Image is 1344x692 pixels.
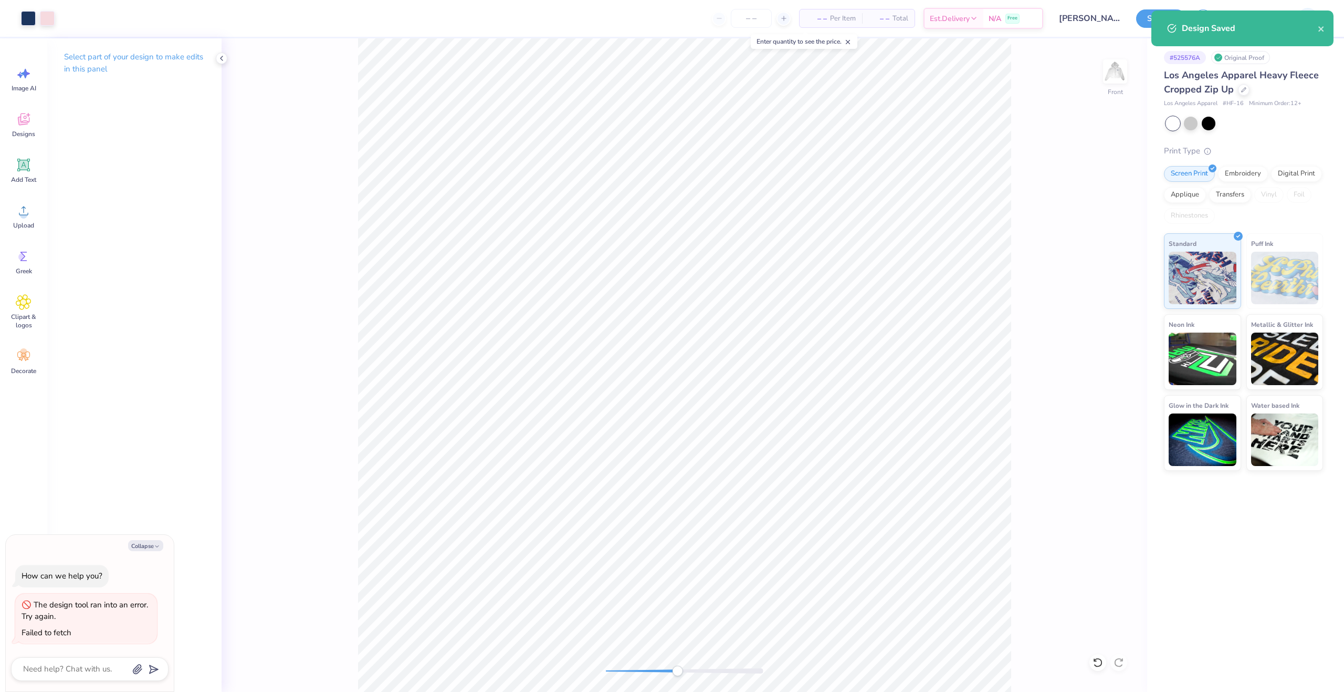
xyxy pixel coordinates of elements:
[1254,187,1284,203] div: Vinyl
[1218,166,1268,182] div: Embroidery
[1108,87,1123,97] div: Front
[1287,187,1311,203] div: Foil
[1164,187,1206,203] div: Applique
[1007,15,1017,22] span: Free
[1209,187,1251,203] div: Transfers
[830,13,856,24] span: Per Item
[64,51,205,75] p: Select part of your design to make edits in this panel
[1251,414,1319,466] img: Water based Ink
[128,540,163,551] button: Collapse
[892,13,908,24] span: Total
[11,175,36,184] span: Add Text
[11,367,36,375] span: Decorate
[989,13,1001,24] span: N/A
[1164,51,1206,64] div: # 525576A
[1164,145,1323,157] div: Print Type
[16,267,32,275] span: Greek
[1249,99,1301,108] span: Minimum Order: 12 +
[1182,22,1318,35] div: Design Saved
[22,627,71,638] div: Failed to fetch
[1164,99,1217,108] span: Los Angeles Apparel
[1223,99,1244,108] span: # HF-16
[1251,252,1319,304] img: Puff Ink
[1105,61,1126,82] img: Front
[1211,51,1270,64] div: Original Proof
[1251,400,1299,411] span: Water based Ink
[731,9,772,28] input: – –
[1169,333,1236,385] img: Neon Ink
[751,34,857,49] div: Enter quantity to see the price.
[672,666,682,676] div: Accessibility label
[22,600,148,622] div: The design tool ran into an error. Try again.
[1164,166,1215,182] div: Screen Print
[13,221,34,230] span: Upload
[12,84,36,92] span: Image AI
[1169,414,1236,466] img: Glow in the Dark Ink
[1251,238,1273,249] span: Puff Ink
[12,130,35,138] span: Designs
[1271,166,1322,182] div: Digital Print
[1136,9,1186,28] button: Save
[930,13,970,24] span: Est. Delivery
[1169,400,1228,411] span: Glow in the Dark Ink
[1164,69,1319,96] span: Los Angeles Apparel Heavy Fleece Cropped Zip Up
[1051,8,1128,29] input: Untitled Design
[1169,319,1194,330] span: Neon Ink
[22,571,102,581] div: How can we help you?
[1225,8,1323,29] a: [PERSON_NAME]
[806,13,827,24] span: – –
[868,13,889,24] span: – –
[1251,319,1313,330] span: Metallic & Glitter Ink
[1251,333,1319,385] img: Metallic & Glitter Ink
[1164,208,1215,224] div: Rhinestones
[1169,238,1196,249] span: Standard
[1297,8,1318,29] img: Josephine Amber Orros
[1318,22,1325,35] button: close
[6,313,41,329] span: Clipart & logos
[1169,252,1236,304] img: Standard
